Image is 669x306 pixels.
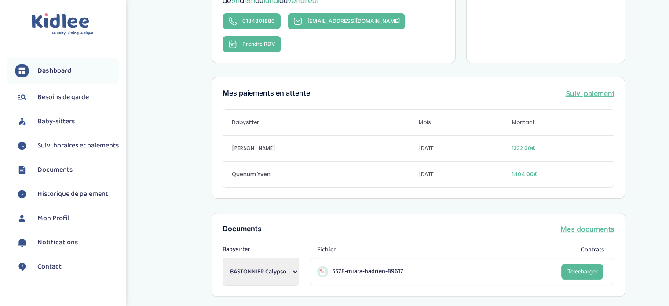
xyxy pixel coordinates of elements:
img: suivihoraire.svg [15,188,29,201]
span: Dashboard [37,66,71,76]
a: 0184801880 [223,13,281,29]
span: Contact [37,262,62,272]
span: Prendre RDV [242,41,275,47]
a: Dashboard [15,64,119,77]
img: profil.svg [15,212,29,225]
span: Besoins de garde [37,92,89,103]
button: Prendre RDV [223,36,281,52]
img: logo.svg [32,13,94,36]
span: 0184801880 [242,18,275,24]
a: Suivi horaires et paiements [15,139,119,152]
span: Babysitter [232,118,418,126]
span: Baby-sitters [37,116,75,127]
a: Mon Profil [15,212,119,225]
span: Fichier [317,245,335,254]
span: Babysitter [223,245,299,254]
span: Documents [37,165,73,175]
h3: Documents [223,225,262,233]
span: 5578-miara-hadrien-89617 [332,267,403,276]
span: Montant [512,118,605,126]
h3: Mes paiements en attente [223,89,310,97]
span: 1404.00€ [512,170,605,178]
a: Mes documents [560,224,614,234]
span: Historique de paiement [37,189,108,199]
a: Baby-sitters [15,115,119,128]
a: Notifications [15,236,119,249]
span: Mois [418,118,512,126]
img: dashboard.svg [15,64,29,77]
span: [PERSON_NAME] [232,144,418,152]
a: Telecharger [561,264,603,280]
span: [DATE] [418,170,512,178]
a: [EMAIL_ADDRESS][DOMAIN_NAME] [288,13,405,29]
a: Suivi paiement [565,88,614,99]
span: 1332.00€ [512,144,605,152]
img: besoin.svg [15,91,29,104]
span: Suivi horaires et paiements [37,140,119,151]
a: Besoins de garde [15,91,119,104]
img: documents.svg [15,163,29,177]
span: Quenum Yven [232,170,418,178]
a: Contact [15,260,119,273]
span: Contrats [581,245,603,254]
img: contact.svg [15,260,29,273]
img: notification.svg [15,236,29,249]
a: Historique de paiement [15,188,119,201]
span: Mon Profil [37,213,69,224]
span: [EMAIL_ADDRESS][DOMAIN_NAME] [307,18,399,24]
span: Notifications [37,237,78,248]
img: babysitters.svg [15,115,29,128]
span: Telecharger [567,268,597,275]
a: Documents [15,163,119,177]
span: [DATE] [418,144,512,152]
img: suivihoraire.svg [15,139,29,152]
